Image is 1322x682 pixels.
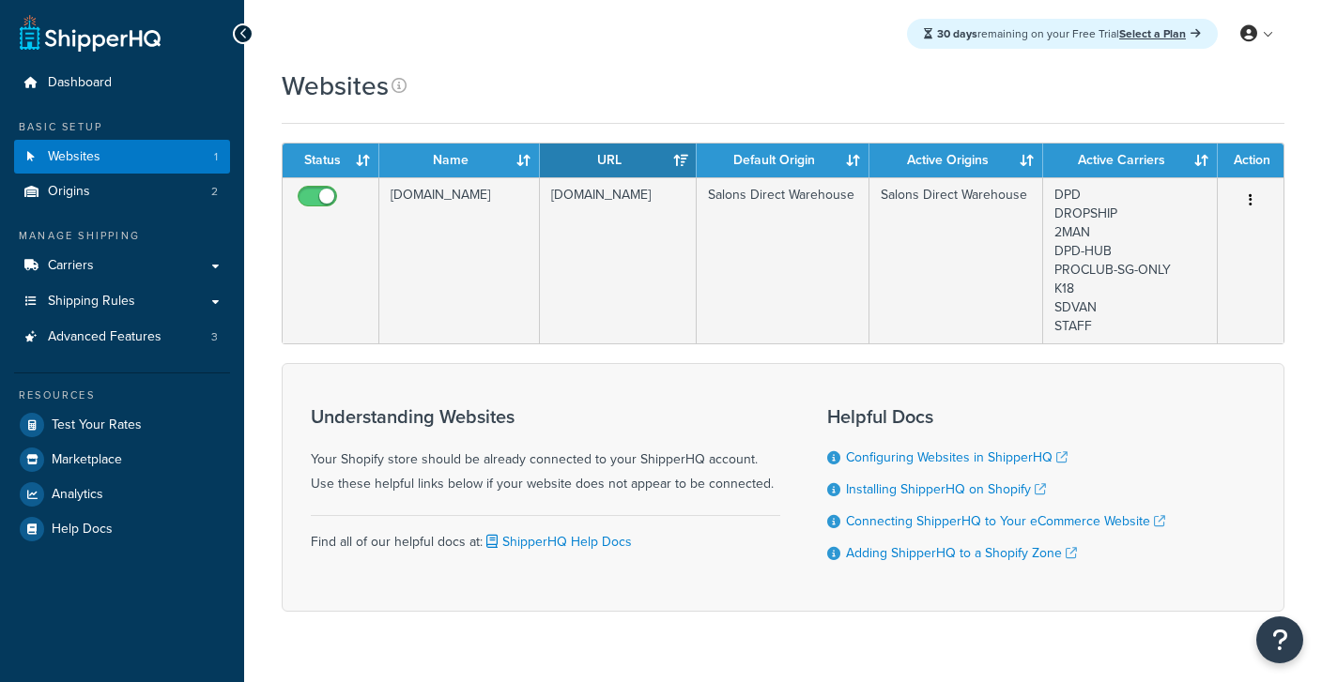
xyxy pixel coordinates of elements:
a: Analytics [14,477,230,511]
a: ShipperHQ Help Docs [483,532,632,552]
td: DPD DROPSHIP 2MAN DPD-HUB PROCLUB-SG-ONLY K18 SDVAN STAFF [1043,177,1218,343]
button: Open Resource Center [1256,616,1303,663]
span: Dashboard [48,75,112,91]
span: 1 [214,149,218,165]
a: ShipperHQ Home [20,14,161,52]
h3: Understanding Websites [311,406,780,427]
h1: Websites [282,68,389,104]
a: Configuring Websites in ShipperHQ [846,447,1068,467]
div: Your Shopify store should be already connected to your ShipperHQ account. Use these helpful links... [311,406,780,496]
span: Origins [48,184,90,200]
th: URL: activate to sort column ascending [540,144,698,177]
span: Marketplace [52,452,122,468]
a: Marketplace [14,443,230,477]
span: 3 [211,329,218,345]
li: Websites [14,140,230,174]
th: Name: activate to sort column ascending [379,144,540,177]
div: Basic Setup [14,119,230,135]
a: Carriers [14,249,230,283]
a: Dashboard [14,66,230,100]
span: Test Your Rates [52,417,142,433]
span: Carriers [48,258,94,274]
a: Shipping Rules [14,284,230,319]
div: Resources [14,387,230,403]
a: Help Docs [14,512,230,546]
td: [DOMAIN_NAME] [379,177,540,343]
a: Advanced Features 3 [14,320,230,355]
a: Adding ShipperHQ to a Shopify Zone [846,543,1077,563]
h3: Helpful Docs [827,406,1165,427]
span: Advanced Features [48,329,161,345]
td: [DOMAIN_NAME] [540,177,698,343]
div: Find all of our helpful docs at: [311,515,780,554]
th: Action [1218,144,1284,177]
div: Manage Shipping [14,228,230,244]
td: Salons Direct Warehouse [869,177,1043,343]
a: Origins 2 [14,174,230,209]
li: Origins [14,174,230,209]
a: Installing ShipperHQ on Shopify [846,479,1046,499]
span: Websites [48,149,100,165]
th: Status: activate to sort column ascending [283,144,379,177]
span: Analytics [52,487,103,503]
strong: 30 days [937,25,977,42]
a: Select a Plan [1119,25,1201,42]
a: Websites 1 [14,140,230,174]
th: Active Origins: activate to sort column ascending [869,144,1043,177]
span: 2 [211,184,218,200]
a: Connecting ShipperHQ to Your eCommerce Website [846,511,1165,531]
th: Default Origin: activate to sort column ascending [697,144,869,177]
span: Help Docs [52,522,113,538]
div: remaining on your Free Trial [907,19,1218,49]
th: Active Carriers: activate to sort column ascending [1043,144,1218,177]
span: Shipping Rules [48,294,135,310]
td: Salons Direct Warehouse [697,177,869,343]
a: Test Your Rates [14,408,230,442]
li: Advanced Features [14,320,230,355]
